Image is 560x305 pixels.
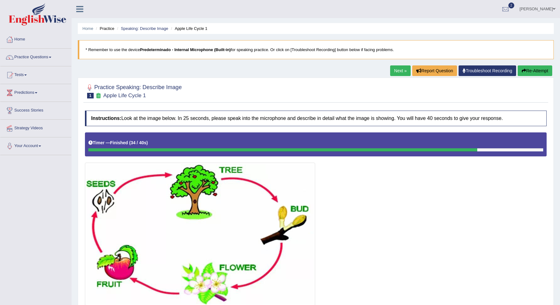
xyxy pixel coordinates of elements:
[129,140,131,145] b: (
[0,84,71,100] a: Predictions
[110,140,128,145] b: Finished
[518,65,552,76] button: Re-Attempt
[87,93,94,98] span: 1
[459,65,516,76] a: Troubleshoot Recording
[94,26,114,31] li: Practice
[131,140,147,145] b: 34 / 40s
[91,116,121,121] b: Instructions:
[0,31,71,46] a: Home
[0,137,71,153] a: Your Account
[78,40,554,59] blockquote: * Remember to use the device for speaking practice. Or click on [Troubleshoot Recording] button b...
[169,26,207,31] li: Apple Life Cycle 1
[0,49,71,64] a: Practice Questions
[95,93,102,99] small: Exam occurring question
[147,140,148,145] b: )
[103,93,146,98] small: Apple Life Cycle 1
[140,47,231,52] b: Predeterminado - Internal Microphone (Built-in)
[88,141,148,145] h5: Timer —
[0,120,71,135] a: Strategy Videos
[85,83,182,98] h2: Practice Speaking: Describe Image
[0,102,71,117] a: Success Stories
[82,26,93,31] a: Home
[85,111,547,126] h4: Look at the image below. In 25 seconds, please speak into the microphone and describe in detail w...
[390,65,411,76] a: Next »
[412,65,457,76] button: Report Question
[508,2,515,8] span: 2
[0,66,71,82] a: Tests
[121,26,168,31] a: Speaking: Describe Image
